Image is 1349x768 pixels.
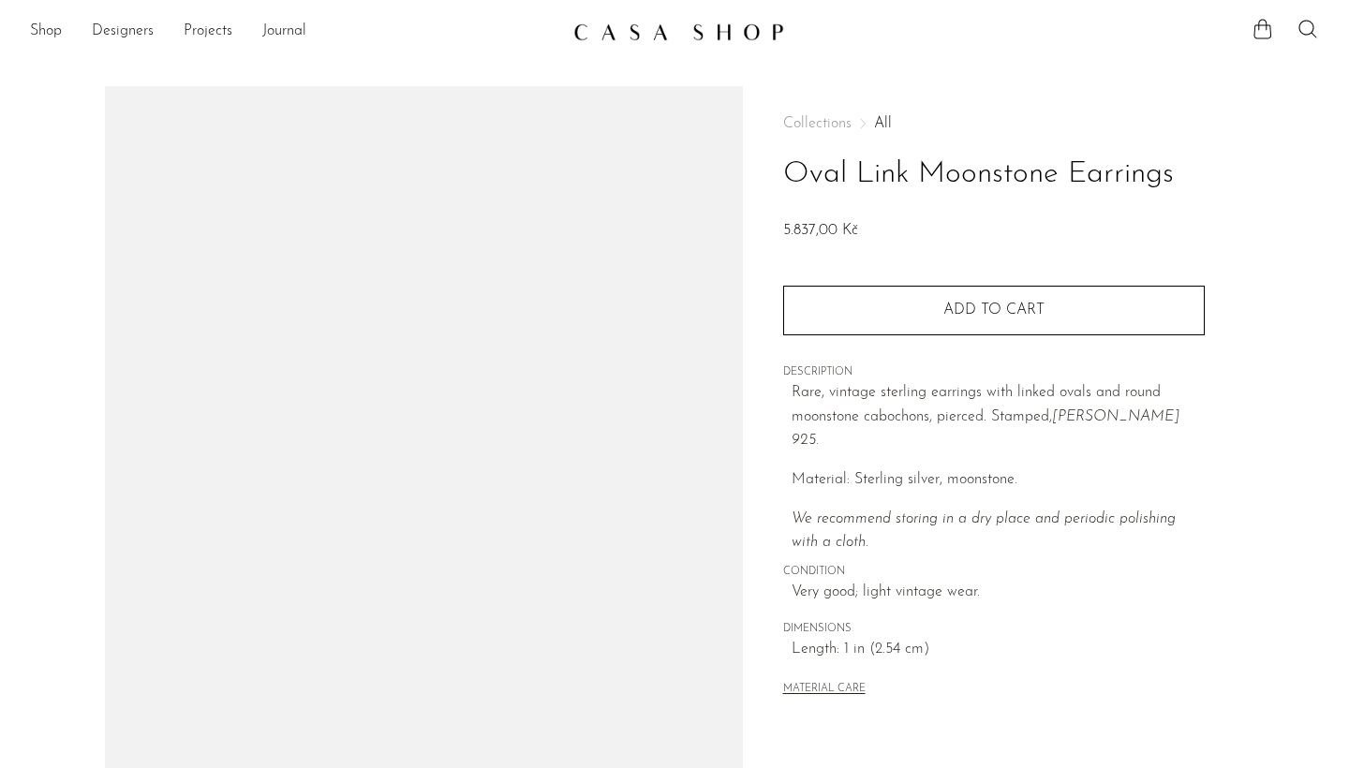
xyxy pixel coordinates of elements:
button: MATERIAL CARE [783,683,866,697]
span: 5.837,00 Kč [783,223,858,238]
span: Collections [783,116,852,131]
p: Material: Sterling silver, moonstone. [792,468,1205,493]
ul: NEW HEADER MENU [30,16,558,48]
span: Length: 1 in (2.54 cm) [792,638,1205,662]
span: DESCRIPTION [783,364,1205,381]
button: Add to cart [783,286,1205,334]
nav: Breadcrumbs [783,116,1205,131]
h1: Oval Link Moonstone Earrings [783,151,1205,199]
a: All [874,116,892,131]
a: Designers [92,20,154,44]
a: Projects [184,20,232,44]
span: Add to cart [943,303,1045,318]
span: CONDITION [783,564,1205,581]
a: Journal [262,20,306,44]
a: Shop [30,20,62,44]
i: We recommend storing in a dry place and periodic polishing with a cloth. [792,511,1176,551]
nav: Desktop navigation [30,16,558,48]
span: Very good; light vintage wear. [792,581,1205,605]
p: Rare, vintage sterling earrings with linked ovals and round moonstone cabochons, pierced. Stamped, [792,381,1205,453]
span: DIMENSIONS [783,621,1205,638]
